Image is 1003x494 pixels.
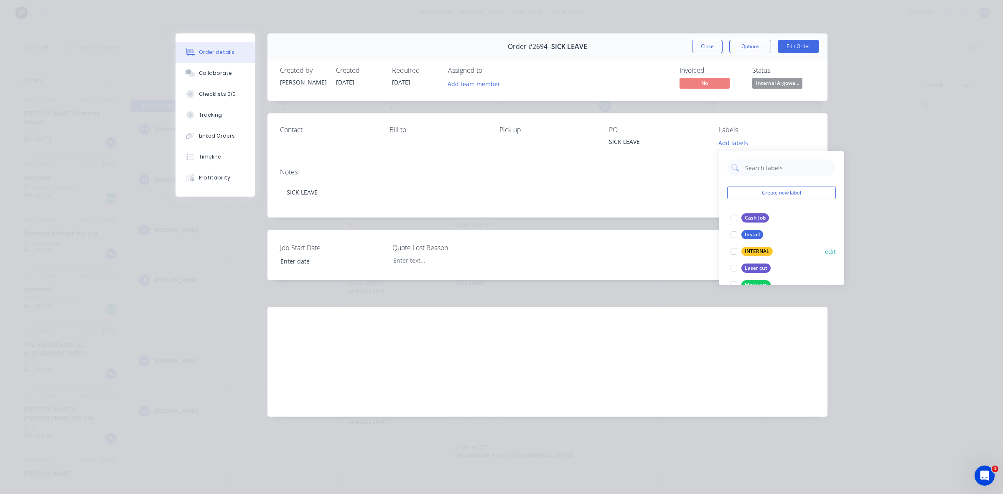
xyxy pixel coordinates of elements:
[752,78,802,90] button: Internal Argowe...
[992,466,998,472] span: 1
[448,78,505,89] button: Add team member
[741,213,769,223] div: Cash Job
[448,67,532,74] div: Assigned to
[280,78,326,87] div: [PERSON_NAME]
[176,105,255,125] button: Tracking
[551,43,587,51] span: SICK LEAVE
[280,243,384,253] label: Job Start Date
[176,146,255,167] button: Timeline
[336,67,382,74] div: Created
[199,69,232,77] div: Collaborate
[752,78,802,88] span: Internal Argowe...
[778,40,819,53] button: Edit Order
[199,174,230,182] div: Profitability
[727,262,774,274] button: Laser cut
[744,159,832,176] input: Search labels
[975,466,995,486] iframe: Intercom live chat
[280,179,815,205] div: SICK LEAVE
[199,49,234,56] div: Order details
[199,90,236,98] div: Checklists 0/0
[714,137,752,148] button: Add labels
[719,126,815,134] div: Labels
[741,230,763,239] div: Install
[680,78,730,88] span: No
[741,280,771,289] div: Mortuary
[727,229,766,241] button: Install
[727,246,776,257] button: INTERNAL
[275,255,379,267] input: Enter date
[727,279,774,291] button: Mortuary
[727,212,772,224] button: Cash Job
[176,84,255,105] button: Checklists 0/0
[176,167,255,188] button: Profitability
[727,187,836,199] button: Create new label
[176,63,255,84] button: Collaborate
[443,78,505,89] button: Add team member
[199,132,235,140] div: Linked Orders
[825,247,836,256] button: edit
[176,125,255,146] button: Linked Orders
[741,264,771,273] div: Laser cut
[336,78,354,86] span: [DATE]
[199,111,222,119] div: Tracking
[280,126,376,134] div: Contact
[392,243,497,253] label: Quote Lost Reason
[741,247,773,256] div: INTERNAL
[692,40,723,53] button: Close
[508,43,551,51] span: Order #2694 -
[280,168,815,176] div: Notes
[609,126,705,134] div: PO
[499,126,596,134] div: Pick up
[609,137,705,149] div: SICK LEAVE
[680,67,742,74] div: Invoiced
[392,78,410,86] span: [DATE]
[280,67,326,74] div: Created by
[176,42,255,63] button: Order details
[392,67,438,74] div: Required
[389,126,486,134] div: Bill to
[752,67,815,74] div: Status
[199,153,221,161] div: Timeline
[729,40,771,53] button: Options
